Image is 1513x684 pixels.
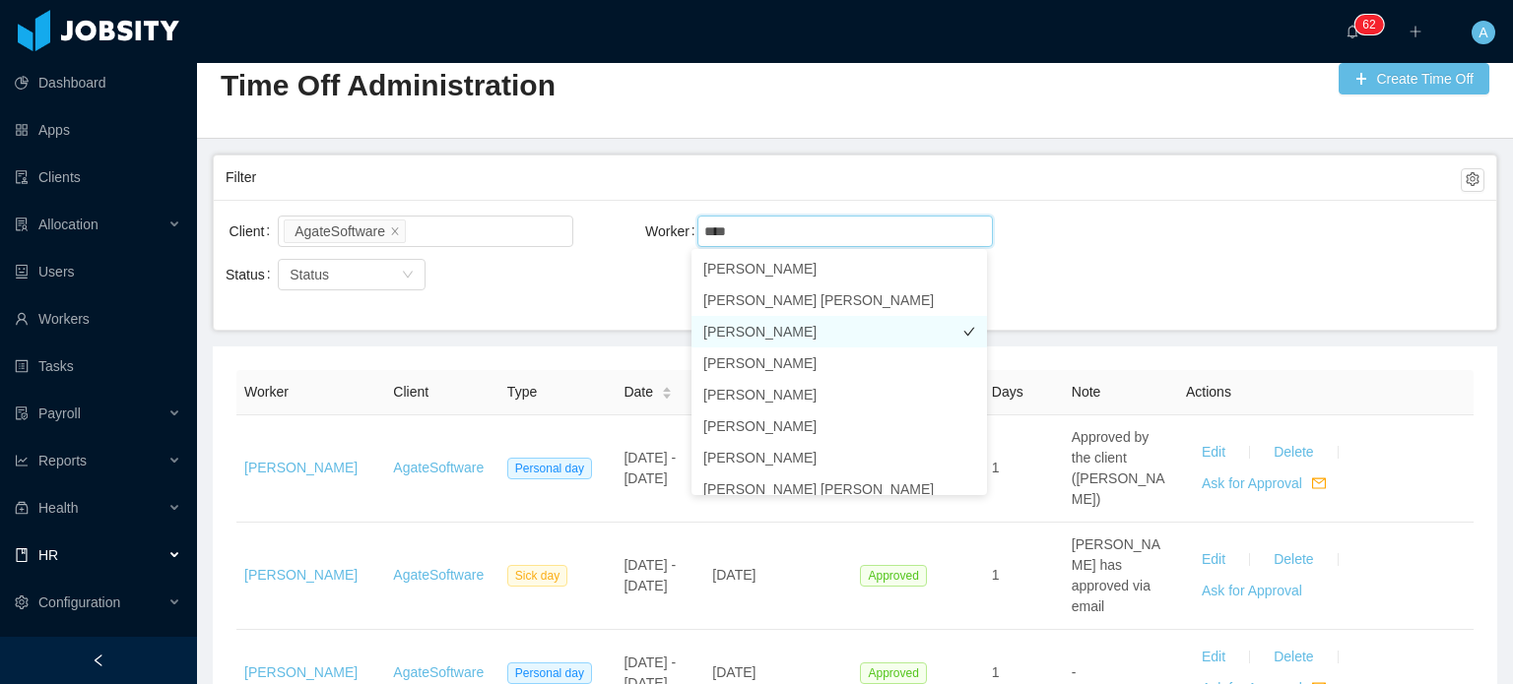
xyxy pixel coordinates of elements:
[1362,15,1369,34] p: 6
[992,460,1000,475] span: 1
[507,565,567,587] span: Sick day
[295,220,385,242] div: AgateSoftware
[15,595,29,609] i: icon: setting
[290,267,329,282] span: Status
[1186,437,1241,468] button: Edit
[1186,642,1241,673] button: Edit
[15,346,181,386] a: icon: profileTasks
[393,384,428,400] span: Client
[1186,576,1318,607] button: Ask for Approval
[703,219,729,243] input: Worker
[691,379,987,410] li: [PERSON_NAME]
[661,384,673,398] div: Sort
[226,267,279,282] label: Status
[712,567,756,583] span: [DATE]
[15,299,181,339] a: icon: userWorkers
[244,664,358,680] a: [PERSON_NAME]
[15,157,181,197] a: icon: auditClients
[1369,15,1376,34] p: 2
[390,225,400,237] i: icon: close
[1354,15,1383,34] sup: 62
[691,442,987,473] li: [PERSON_NAME]
[1258,642,1329,673] button: Delete
[1461,168,1484,192] button: icon: setting
[691,253,987,284] li: [PERSON_NAME]
[624,557,676,593] span: [DATE] - [DATE]
[691,284,987,316] li: [PERSON_NAME] [PERSON_NAME]
[1072,536,1160,614] span: [PERSON_NAME] has approved via email
[507,662,592,684] span: Personal day
[691,473,987,505] li: [PERSON_NAME] [PERSON_NAME]
[963,483,975,495] i: icon: check
[402,269,414,282] i: icon: down
[15,63,181,102] a: icon: pie-chartDashboard
[860,662,926,684] span: Approved
[992,384,1023,400] span: Days
[1072,384,1101,400] span: Note
[393,567,484,583] a: AgateSoftware
[15,110,181,150] a: icon: appstoreApps
[15,218,29,231] i: icon: solution
[624,382,653,403] span: Date
[244,567,358,583] a: [PERSON_NAME]
[691,347,987,379] li: [PERSON_NAME]
[624,450,676,486] span: [DATE] - [DATE]
[15,252,181,291] a: icon: robotUsers
[244,460,358,475] a: [PERSON_NAME]
[410,219,421,243] input: Client
[963,326,975,338] i: icon: check
[507,458,592,479] span: Personal day
[38,453,87,468] span: Reports
[712,664,756,680] span: [DATE]
[963,420,975,432] i: icon: check
[1409,25,1422,38] i: icon: plus
[1186,544,1241,576] button: Edit
[38,405,81,421] span: Payroll
[15,454,29,467] i: icon: line-chart
[1072,664,1077,680] span: -
[691,316,987,347] li: [PERSON_NAME]
[963,452,975,464] i: icon: check
[963,357,975,369] i: icon: check
[1186,468,1342,500] button: Ask for Approvalmail
[244,384,289,400] span: Worker
[1258,544,1329,576] button: Delete
[1072,429,1165,507] span: Approved by the client ([PERSON_NAME])
[284,219,406,243] li: AgateSoftware
[15,501,29,515] i: icon: medicine-box
[393,664,484,680] a: AgateSoftware
[507,384,537,400] span: Type
[662,392,673,398] i: icon: caret-down
[992,567,1000,583] span: 1
[1479,21,1487,44] span: A
[1258,437,1329,468] button: Delete
[662,384,673,390] i: icon: caret-up
[38,594,120,610] span: Configuration
[992,664,1000,680] span: 1
[38,500,78,516] span: Health
[860,565,926,587] span: Approved
[221,66,855,106] h2: Time Off Administration
[226,159,1461,196] div: Filter
[230,223,279,239] label: Client
[38,217,99,232] span: Allocation
[38,547,58,563] span: HR
[645,223,703,239] label: Worker
[393,460,484,475] a: AgateSoftware
[15,406,29,420] i: icon: file-protect
[1186,384,1231,400] span: Actions
[15,548,29,562] i: icon: book
[1339,63,1489,94] button: icon: plusCreate Time Off
[963,263,975,275] i: icon: check
[963,294,975,306] i: icon: check
[1346,25,1359,38] i: icon: bell
[963,389,975,401] i: icon: check
[691,410,987,442] li: [PERSON_NAME]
